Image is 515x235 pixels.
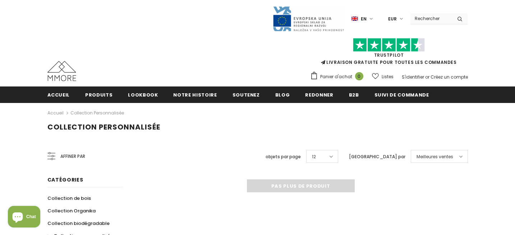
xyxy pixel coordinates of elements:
span: soutenez [233,91,260,98]
span: Listes [382,73,394,80]
img: i-lang-1.png [351,16,358,22]
a: Créez un compte [431,74,468,80]
span: Collection personnalisée [47,122,160,132]
span: 0 [355,72,363,80]
a: Redonner [305,86,333,103]
a: Produits [85,86,112,103]
span: Suivi de commande [374,91,429,98]
a: TrustPilot [374,52,404,58]
a: Listes [372,70,394,83]
span: Collection de bois [47,195,91,202]
a: Collection personnalisée [70,110,124,116]
a: Panier d'achat 0 [310,71,367,82]
span: Catégories [47,176,83,183]
span: Collection Organika [47,207,96,214]
span: Produits [85,91,112,98]
span: EUR [388,15,397,23]
a: soutenez [233,86,260,103]
a: B2B [349,86,359,103]
a: Collection de bois [47,192,91,205]
span: Accueil [47,91,70,98]
a: Collection Organika [47,205,96,217]
label: [GEOGRAPHIC_DATA] par [349,153,405,160]
span: Lookbook [128,91,158,98]
span: Panier d'achat [320,73,352,80]
a: Accueil [47,109,64,117]
img: Javni Razpis [272,6,344,32]
label: objets par page [266,153,301,160]
span: Blog [275,91,290,98]
a: Notre histoire [173,86,217,103]
span: Meilleures ventes [417,153,453,160]
span: 12 [312,153,316,160]
img: Cas MMORE [47,61,76,81]
img: Faites confiance aux étoiles pilotes [353,38,425,52]
span: B2B [349,91,359,98]
span: Notre histoire [173,91,217,98]
span: Collection biodégradable [47,220,110,227]
span: Affiner par [60,152,85,160]
inbox-online-store-chat: Shopify online store chat [6,206,42,229]
a: Javni Razpis [272,15,344,22]
a: Lookbook [128,86,158,103]
span: en [361,15,367,23]
a: S'identifier [402,74,424,80]
span: Redonner [305,91,333,98]
span: LIVRAISON GRATUITE POUR TOUTES LES COMMANDES [310,41,468,65]
input: Search Site [410,13,452,24]
a: Collection biodégradable [47,217,110,230]
a: Suivi de commande [374,86,429,103]
a: Accueil [47,86,70,103]
span: or [425,74,429,80]
a: Blog [275,86,290,103]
